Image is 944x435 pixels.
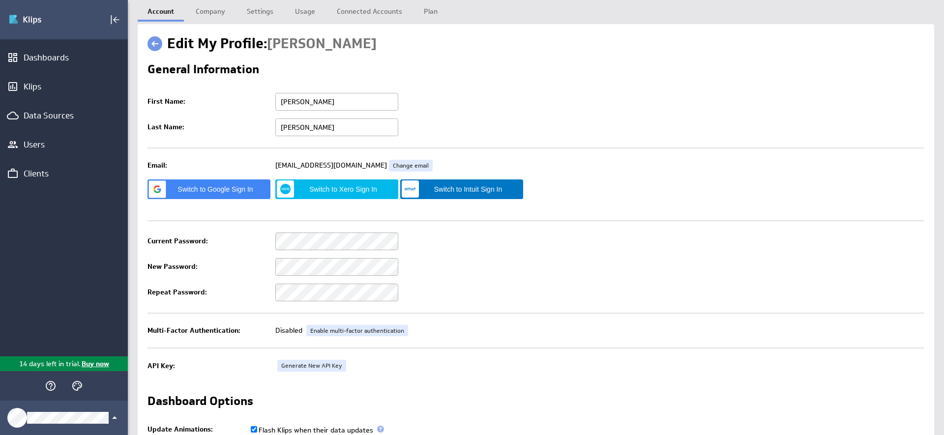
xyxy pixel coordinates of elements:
[81,359,109,369] p: Buy now
[251,426,388,435] label: Flash Klips when their data updates
[147,254,270,280] td: New Password:
[275,185,400,194] a: Switch to Xero Sign In
[147,115,270,140] td: Last Name:
[42,377,59,394] div: Help
[24,168,104,179] div: Clients
[24,81,104,92] div: Klips
[267,34,377,53] span: Christina Fritz
[147,179,270,199] button: Switch to Google Sign In
[8,12,77,28] img: Klipfolio klips logo
[275,179,398,199] button: Switch to Xero Sign In
[24,139,104,150] div: Users
[69,377,86,394] div: Themes
[400,179,523,199] button: Switch to Intuit Sign In
[306,325,408,337] a: Enable multi-factor authentication
[24,52,104,63] div: Dashboards
[147,185,270,194] a: Switch to Google Sign In
[167,34,377,54] h1: Edit My Profile:
[147,395,253,411] h2: Dashboard Options
[71,380,83,392] svg: Themes
[275,326,302,335] span: Disabled
[147,356,270,376] td: API Key:
[389,160,433,172] a: Change email
[147,229,270,254] td: Current Password:
[147,63,259,79] h2: General Information
[19,359,81,369] p: 14 days left in trial.
[24,110,104,121] div: Data Sources
[147,156,270,175] td: Email:
[147,89,270,115] td: First Name:
[277,360,346,372] a: Generate New API Key
[400,185,523,194] a: Switch to Intuit Sign In
[147,321,270,341] td: Multi-Factor Authentication:
[107,11,123,28] div: Collapse
[8,12,77,28] div: Go to Dashboards
[251,426,257,433] input: Flash Klips when their data updates
[147,280,270,305] td: Repeat Password:
[270,156,924,175] td: [EMAIL_ADDRESS][DOMAIN_NAME]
